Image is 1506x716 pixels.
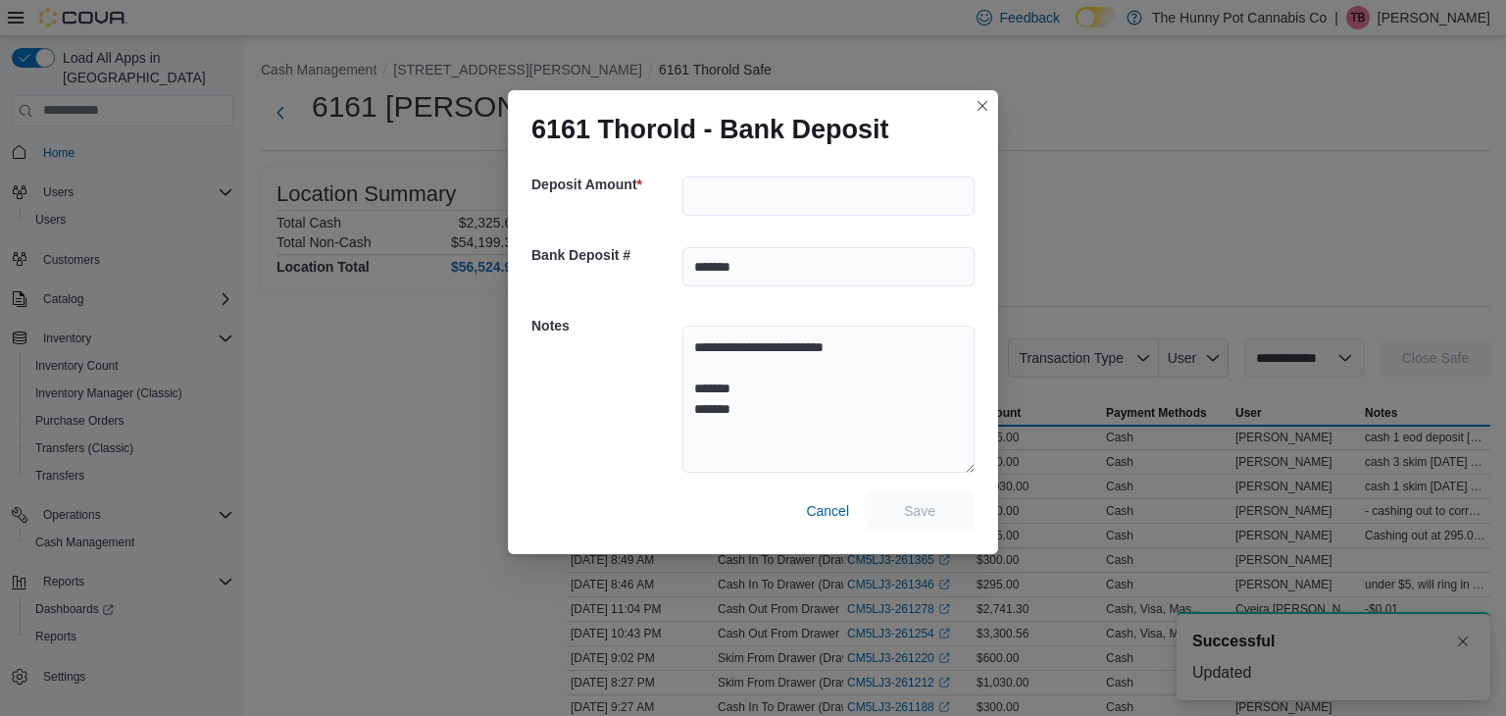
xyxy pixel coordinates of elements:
h5: Bank Deposit # [531,235,678,275]
span: Cancel [806,501,849,521]
span: Save [904,501,935,521]
button: Closes this modal window [971,94,994,118]
button: Cancel [798,491,857,531]
h1: 6161 Thorold - Bank Deposit [531,114,889,145]
h5: Deposit Amount [531,165,678,204]
h5: Notes [531,306,678,345]
button: Save [865,491,975,531]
